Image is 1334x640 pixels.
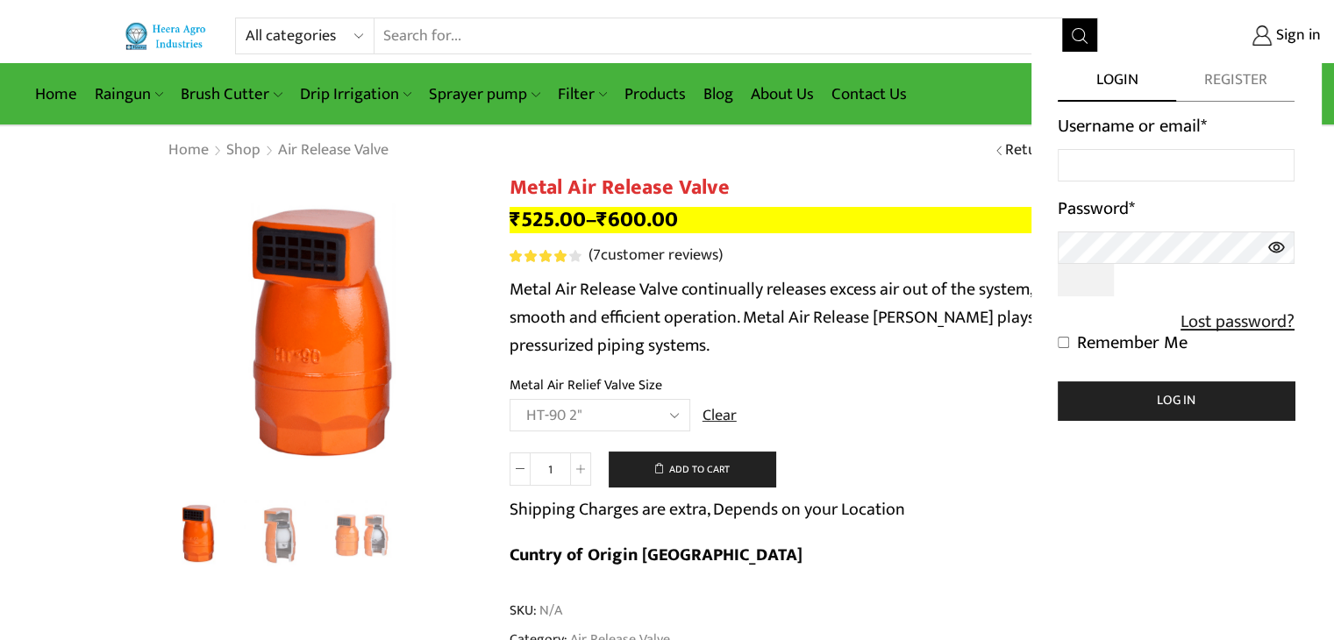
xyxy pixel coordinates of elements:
input: Search for... [375,18,1063,53]
a: Home [26,74,86,115]
label: Password [1058,197,1135,221]
span: ₹ [596,202,608,238]
li: 3 / 3 [325,500,398,570]
a: Filter [549,74,616,115]
a: (7customer reviews) [589,245,723,267]
a: Blog [695,74,742,115]
nav: Breadcrumb [168,139,389,162]
p: Shipping Charges are extra, Depends on your Location [510,495,905,523]
a: Clear options [703,405,737,428]
input: Product quantity [531,452,570,486]
button: Search button [1062,18,1097,53]
span: 7 [593,242,601,268]
button: Log in [1058,381,1295,420]
p: – [510,207,1167,233]
span: SKU: [510,601,1167,621]
a: Shop [225,139,261,162]
input: Remember Me [1058,337,1069,348]
button: Add to cart [609,452,775,487]
a: Lost password? [1176,312,1295,332]
button: Show password [1058,264,1114,296]
h1: Metal Air Release Valve [510,175,1167,201]
span: Rated out of 5 based on customer ratings [510,250,568,262]
span: ₹ [510,202,521,238]
span: 7 [510,250,584,262]
img: Metal Air Release Valve [163,497,236,570]
b: Cuntry of Origin [GEOGRAPHIC_DATA] [510,540,803,570]
div: Rated 4.14 out of 5 [510,250,581,262]
a: Raingun [86,74,172,115]
a: Sign in [1124,20,1321,52]
a: Drip Irrigation [291,74,420,115]
li: 2 / 3 [244,500,317,570]
a: Contact Us [823,74,916,115]
img: Metal Air Release Valve [168,175,483,491]
label: Metal Air Relief Valve Size [510,375,662,395]
p: Metal Air Release Valve continually releases excess air out of the system, resulting in smooth an... [510,275,1167,359]
input: username [1058,149,1295,181]
label: Username or email [1058,115,1207,139]
a: About Us [742,74,823,115]
a: Air Release Valve [277,139,389,162]
a: Brush Cutter [172,74,290,115]
bdi: 600.00 [596,202,678,238]
div: 1 / 3 [168,175,483,491]
span: N/A [537,601,562,621]
span: Sign in [1272,25,1321,47]
span: Remember Me [1077,328,1188,358]
a: Products [616,74,695,115]
span: Register [1176,69,1295,102]
a: Home [168,139,210,162]
li: 1 / 3 [163,500,236,570]
a: Return to previous page [1005,139,1167,162]
a: 2 [244,500,317,572]
bdi: 525.00 [510,202,586,238]
a: Sprayer pump [420,74,548,115]
a: 3 [325,500,398,572]
span: Login [1058,69,1176,102]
